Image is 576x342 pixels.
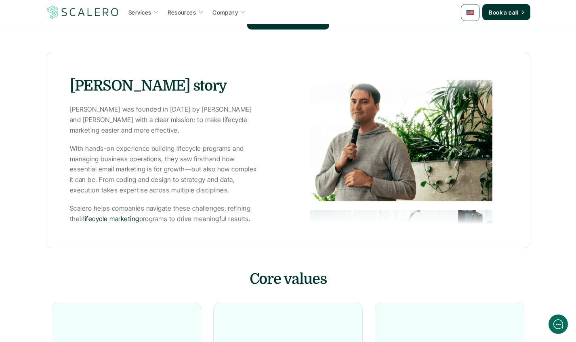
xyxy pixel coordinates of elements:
[46,5,120,19] a: Scalero company logotype
[13,107,149,123] button: New conversation
[466,8,474,17] img: 🇺🇸
[482,4,530,20] a: Book a call
[168,8,196,17] p: Resources
[128,8,151,17] p: Services
[67,283,102,288] span: We run on Gist
[310,210,492,331] img: Collaborative team meeting in a modern office, with laptops open and people engaged in discussion.
[70,144,258,195] p: With hands-on experience building lifecycle programs and managing business operations, they saw f...
[167,269,409,289] h3: Core values
[212,8,238,17] p: Company
[70,76,280,96] h3: [PERSON_NAME] story
[12,39,149,52] h1: Hi! Welcome to [GEOGRAPHIC_DATA].
[83,215,139,223] a: lifecycle marketing
[46,4,120,20] img: Scalero company logotype
[70,203,258,224] p: Scalero helps companies navigate these challenges, refining their programs to drive meaningful re...
[52,112,97,118] span: New conversation
[12,54,149,93] h2: Let us know if we can help with lifecycle marketing.
[549,315,568,334] iframe: gist-messenger-bubble-iframe
[310,80,492,201] img: Man speaking into a microphone while standing in front of green plants during a presentation.
[489,8,518,17] p: Book a call
[70,104,258,135] p: [PERSON_NAME] was founded in [DATE] by [PERSON_NAME] and [PERSON_NAME] with a clear mission: to m...
[257,14,313,25] p: Meet the full team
